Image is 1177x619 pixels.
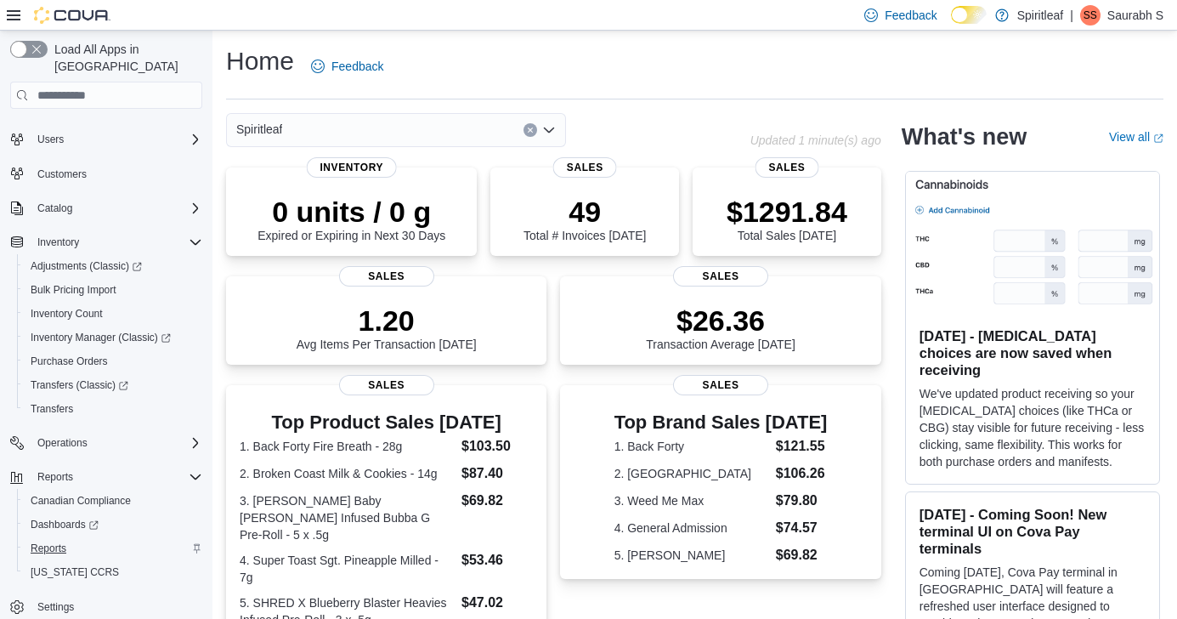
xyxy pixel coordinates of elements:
[542,123,556,137] button: Open list of options
[920,506,1146,557] h3: [DATE] - Coming Soon! New terminal UI on Cova Pay terminals
[1080,5,1101,26] div: Saurabh S
[3,431,209,455] button: Operations
[3,196,209,220] button: Catalog
[31,164,93,185] a: Customers
[31,129,202,150] span: Users
[339,266,434,287] span: Sales
[240,552,455,586] dt: 4. Super Toast Sgt. Pineapple Milled - 7g
[240,465,455,482] dt: 2. Broken Coast Milk & Cookies - 14g
[951,6,987,24] input: Dark Mode
[24,327,202,348] span: Inventory Manager (Classic)
[673,266,768,287] span: Sales
[673,375,768,395] span: Sales
[24,514,105,535] a: Dashboards
[24,491,138,511] a: Canadian Compliance
[24,351,202,372] span: Purchase Orders
[553,157,617,178] span: Sales
[31,433,94,453] button: Operations
[331,58,383,75] span: Feedback
[614,438,769,455] dt: 1. Back Forty
[1153,133,1163,144] svg: External link
[31,433,202,453] span: Operations
[1017,5,1063,26] p: Spiritleaf
[31,283,116,297] span: Bulk Pricing Import
[3,162,209,186] button: Customers
[31,163,202,185] span: Customers
[31,129,71,150] button: Users
[461,436,533,457] dd: $103.50
[257,195,445,242] div: Expired or Expiring in Next 30 Days
[3,465,209,489] button: Reports
[24,399,80,419] a: Transfers
[523,195,646,229] p: 49
[920,327,1146,378] h3: [DATE] - [MEDICAL_DATA] choices are now saved when receiving
[461,491,533,511] dd: $69.82
[24,375,202,395] span: Transfers (Classic)
[920,385,1146,470] p: We've updated product receiving so your [MEDICAL_DATA] choices (like THCa or CBG) stay visible fo...
[31,597,81,617] a: Settings
[240,492,455,543] dt: 3. [PERSON_NAME] Baby [PERSON_NAME] Infused Bubba G Pre-Roll - 5 x .5g
[31,307,103,321] span: Inventory Count
[24,304,202,324] span: Inventory Count
[31,232,86,253] button: Inventory
[24,256,202,276] span: Adjustments (Classic)
[31,331,171,344] span: Inventory Manager (Classic)
[1107,5,1163,26] p: Saurabh S
[31,198,79,219] button: Catalog
[24,327,178,348] a: Inventory Manager (Classic)
[3,128,209,151] button: Users
[31,565,119,579] span: [US_STATE] CCRS
[17,349,209,373] button: Purchase Orders
[17,254,209,278] a: Adjustments (Classic)
[24,562,126,582] a: [US_STATE] CCRS
[727,195,847,229] p: $1291.84
[24,562,202,582] span: Washington CCRS
[902,123,1027,150] h2: What's new
[646,304,795,351] div: Transaction Average [DATE]
[24,304,110,324] a: Inventory Count
[17,537,209,560] button: Reports
[776,491,828,511] dd: $79.80
[24,491,202,511] span: Canadian Compliance
[1084,5,1097,26] span: SS
[31,198,202,219] span: Catalog
[17,560,209,584] button: [US_STATE] CCRS
[24,280,202,300] span: Bulk Pricing Import
[17,302,209,326] button: Inventory Count
[776,518,828,538] dd: $74.57
[951,24,952,25] span: Dark Mode
[461,593,533,613] dd: $47.02
[37,600,74,614] span: Settings
[31,402,73,416] span: Transfers
[614,412,828,433] h3: Top Brand Sales [DATE]
[31,467,202,487] span: Reports
[257,195,445,229] p: 0 units / 0 g
[750,133,881,147] p: Updated 1 minute(s) ago
[614,465,769,482] dt: 2. [GEOGRAPHIC_DATA]
[37,236,79,249] span: Inventory
[240,438,455,455] dt: 1. Back Forty Fire Breath - 28g
[297,304,477,351] div: Avg Items Per Transaction [DATE]
[776,436,828,457] dd: $121.55
[17,397,209,421] button: Transfers
[727,195,847,242] div: Total Sales [DATE]
[17,373,209,397] a: Transfers (Classic)
[646,304,795,338] p: $26.36
[1109,130,1163,144] a: View allExternal link
[17,489,209,513] button: Canadian Compliance
[24,351,115,372] a: Purchase Orders
[24,399,202,419] span: Transfers
[3,230,209,254] button: Inventory
[17,513,209,537] a: Dashboards
[24,538,202,559] span: Reports
[31,494,131,508] span: Canadian Compliance
[236,119,282,139] span: Spiritleaf
[24,538,73,559] a: Reports
[37,470,73,484] span: Reports
[24,514,202,535] span: Dashboards
[37,168,87,181] span: Customers
[31,596,202,617] span: Settings
[31,542,66,555] span: Reports
[614,492,769,509] dt: 3. Weed Me Max
[240,412,533,433] h3: Top Product Sales [DATE]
